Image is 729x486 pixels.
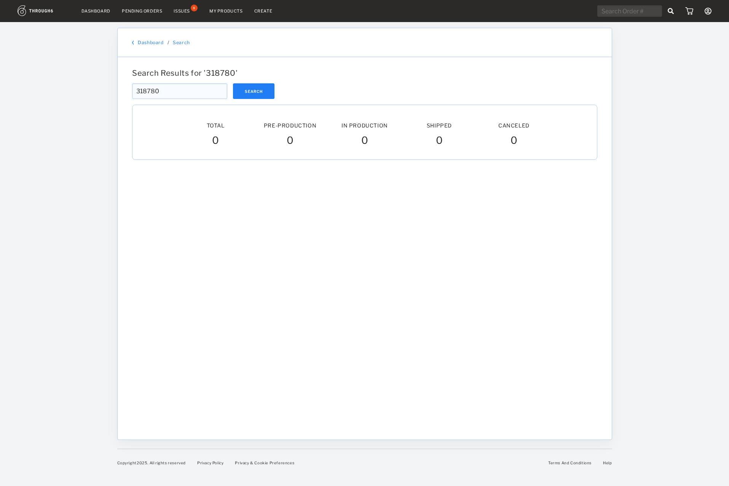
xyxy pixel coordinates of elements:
a: Terms And Conditions [548,461,592,465]
img: back_bracket.f28aa67b.svg [132,40,134,45]
a: Search [173,40,190,45]
a: Help [603,461,612,465]
div: 8 [191,5,198,11]
a: Pending Orders [122,8,162,14]
span: Shipped [426,122,451,129]
a: Issues8 [174,8,198,14]
img: icon_cart.dab5cea1.svg [685,7,693,15]
div: Issues [174,8,190,14]
a: Dashboard [81,8,110,14]
input: Search Order # [132,83,227,99]
span: 0 [361,134,368,148]
a: My Products [209,8,243,14]
button: Search [233,83,274,99]
span: Pre-Production [263,122,316,129]
a: Dashboard [138,40,163,45]
span: Search Results for ' 318780 ' [132,69,238,78]
img: logo.1c10ca64.svg [18,5,70,16]
input: Search Order # [597,5,662,17]
span: Total [206,122,224,129]
div: / [167,40,169,45]
span: In Production [341,122,388,129]
a: Privacy Policy [197,461,223,465]
span: Canceled [498,122,530,129]
span: 0 [212,134,219,148]
span: 0 [286,134,294,148]
span: Copyright 2025 . All rights reserved [117,461,186,465]
a: Privacy & Cookie Preferences [235,461,294,465]
span: 0 [435,134,443,148]
span: 0 [510,134,517,148]
a: Create [254,8,273,14]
